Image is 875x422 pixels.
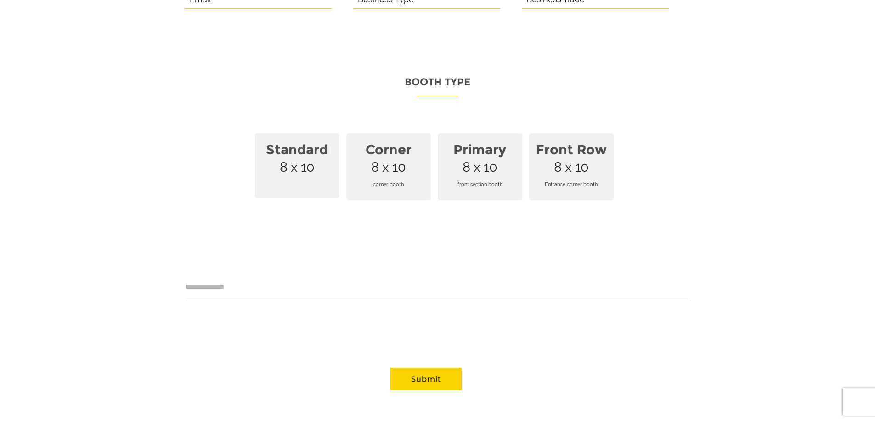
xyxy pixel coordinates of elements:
[352,172,425,197] span: corner booth
[185,73,690,96] p: Booth Type
[443,172,517,197] span: front section booth
[438,133,522,200] span: 8 x 10
[390,368,462,390] button: Submit
[346,133,431,200] span: 8 x 10
[535,136,608,163] strong: Front Row
[255,133,339,198] span: 8 x 10
[443,136,517,163] strong: Primary
[352,136,425,163] strong: Corner
[535,172,608,197] span: Entrance corner booth
[260,136,334,163] strong: Standard
[529,133,614,200] span: 8 x 10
